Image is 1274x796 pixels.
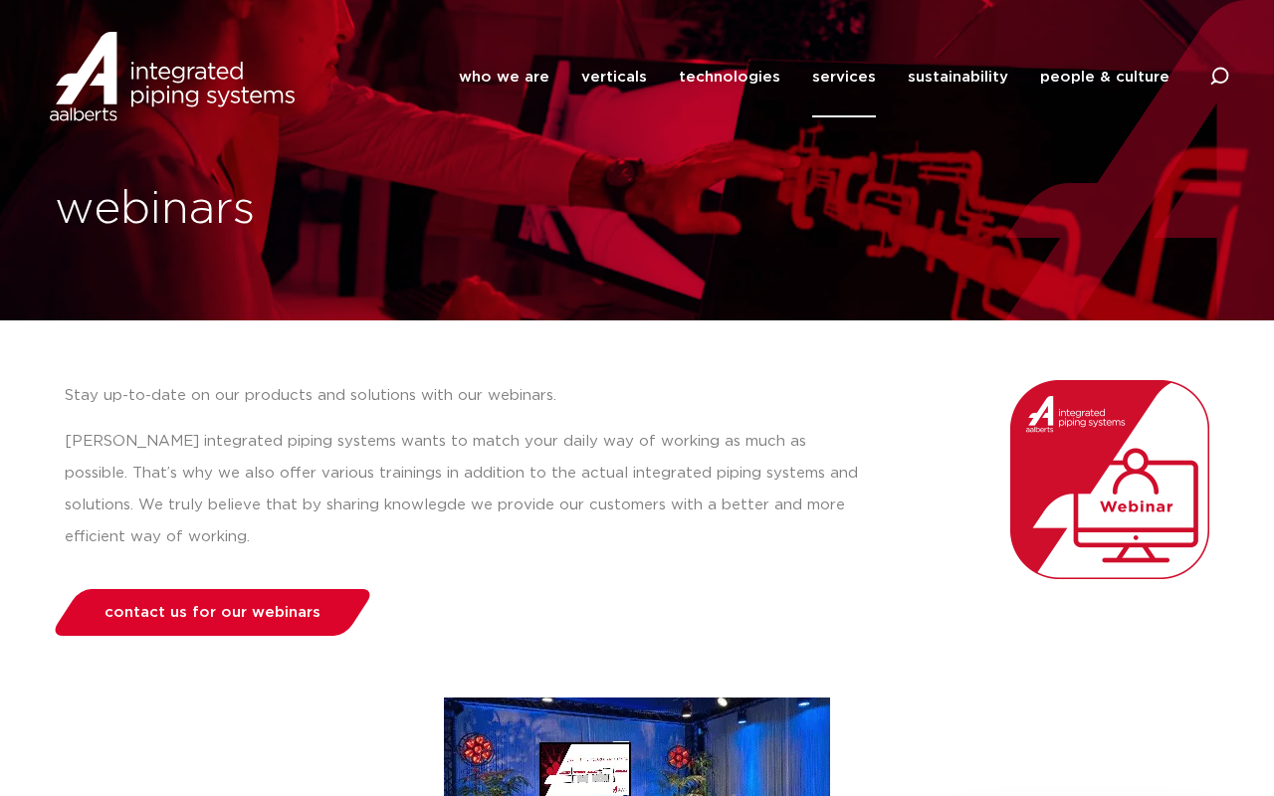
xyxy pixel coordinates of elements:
[908,37,1008,117] a: sustainability
[105,605,320,620] span: contact us for our webinars
[65,426,860,553] p: [PERSON_NAME] integrated piping systems wants to match your daily way of working as much as possi...
[1040,37,1169,117] a: people & culture
[459,37,549,117] a: who we are
[679,37,780,117] a: technologies
[812,37,876,117] a: services
[65,380,860,412] p: Stay up-to-date on our products and solutions with our webinars.
[1010,380,1209,579] img: Aalberts_IPS_icon_webinar_rgb
[50,589,376,636] a: contact us for our webinars
[581,37,647,117] a: verticals
[459,37,1169,117] nav: Menu
[55,178,627,242] h1: webinars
